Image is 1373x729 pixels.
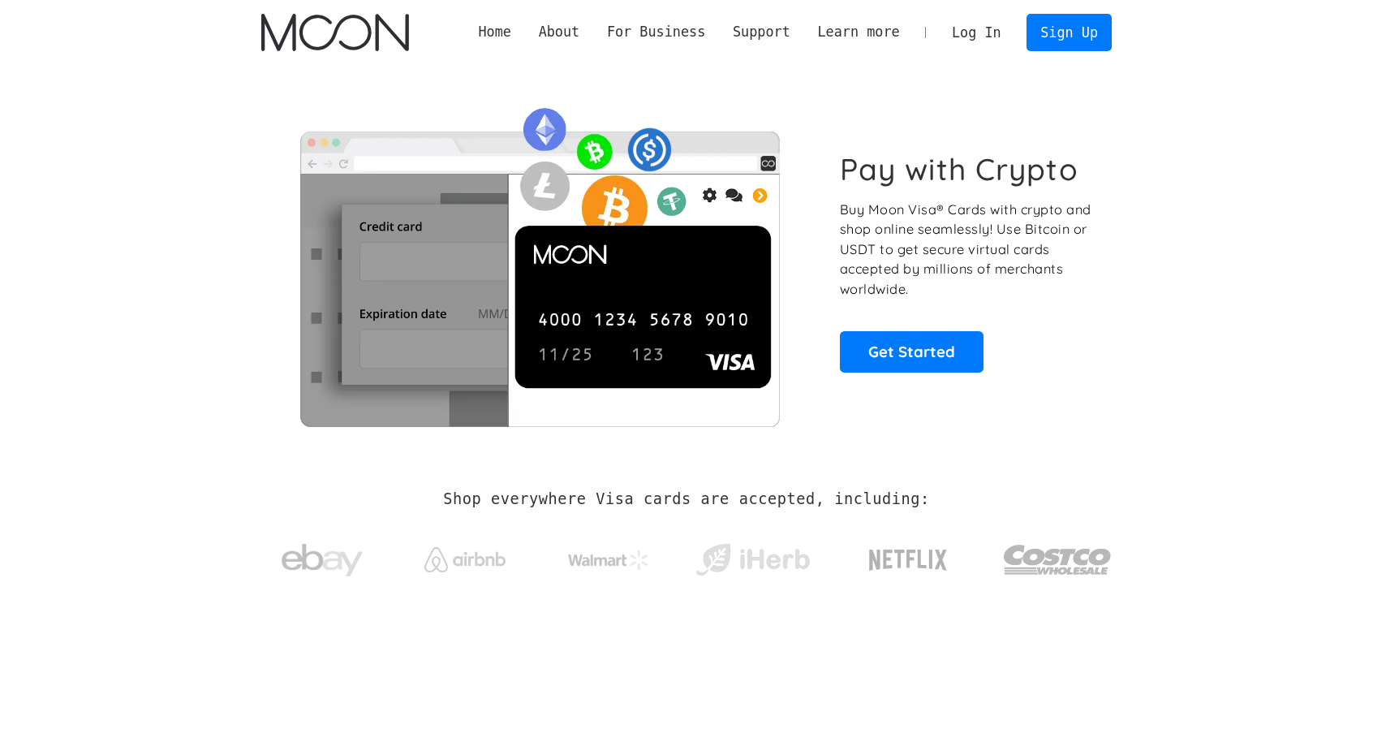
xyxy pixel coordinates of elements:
div: Learn more [817,22,899,42]
img: ebay [282,535,363,586]
a: Walmart [549,534,669,578]
a: Home [465,22,525,42]
img: Airbnb [424,547,506,572]
a: Netflix [836,524,981,589]
a: home [261,14,408,51]
img: Walmart [568,550,649,570]
div: Learn more [804,22,914,42]
p: Buy Moon Visa® Cards with crypto and shop online seamlessly! Use Bitcoin or USDT to get secure vi... [840,200,1094,300]
a: Airbnb [405,531,526,580]
h2: Shop everywhere Visa cards are accepted, including: [443,490,929,508]
img: Moon Cards let you spend your crypto anywhere Visa is accepted. [261,97,817,426]
div: Support [733,22,790,42]
img: Costco [1003,529,1112,590]
div: About [525,22,593,42]
a: ebay [261,519,382,594]
a: iHerb [692,523,813,589]
a: Sign Up [1027,14,1111,50]
div: About [539,22,580,42]
img: Netflix [867,540,949,580]
img: Moon Logo [261,14,408,51]
a: Log In [938,15,1014,50]
a: Get Started [840,331,983,372]
div: For Business [593,22,719,42]
img: iHerb [692,539,813,581]
div: For Business [607,22,705,42]
div: Support [719,22,803,42]
h1: Pay with Crypto [840,151,1078,188]
a: Costco [1003,513,1112,598]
